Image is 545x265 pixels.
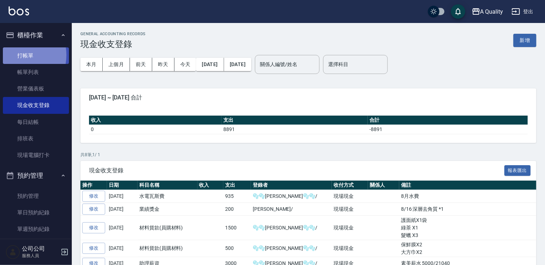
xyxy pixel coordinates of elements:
[223,215,251,240] td: 1500
[89,94,528,101] span: [DATE] ~ [DATE] 合計
[89,167,504,174] span: 現金收支登錄
[504,165,531,176] button: 報表匯出
[251,181,332,190] th: 登錄者
[223,240,251,257] td: 500
[3,204,69,221] a: 單日預約紀錄
[509,5,536,18] button: 登出
[80,181,107,190] th: 操作
[480,7,503,16] div: A Quality
[82,243,105,254] a: 修改
[89,125,222,134] td: 0
[251,240,332,257] td: 🫧🫧[PERSON_NAME]🫧🫧/
[513,37,536,43] a: 新增
[251,215,332,240] td: 🫧🫧[PERSON_NAME]🫧🫧/
[174,58,196,71] button: 今天
[107,181,138,190] th: 日期
[3,166,69,185] button: 預約管理
[3,188,69,204] a: 預約管理
[82,222,105,233] a: 修改
[107,240,138,257] td: [DATE]
[197,181,224,190] th: 收入
[3,130,69,147] a: 排班表
[152,58,174,71] button: 昨天
[138,215,197,240] td: 材料貨款(員購材料)
[3,26,69,45] button: 櫃檯作業
[368,181,399,190] th: 關係人
[504,167,531,173] a: 報表匯出
[332,215,368,240] td: 現場現金
[80,152,536,158] p: 共 8 筆, 1 / 1
[138,240,197,257] td: 材料貨款(員購材料)
[82,191,105,202] a: 修改
[107,203,138,216] td: [DATE]
[9,6,29,15] img: Logo
[3,64,69,80] a: 帳單列表
[196,58,224,71] button: [DATE]
[89,116,222,125] th: 收入
[3,97,69,113] a: 現金收支登錄
[332,181,368,190] th: 收付方式
[3,221,69,237] a: 單週預約紀錄
[130,58,152,71] button: 前天
[223,203,251,216] td: 200
[223,190,251,203] td: 935
[82,204,105,215] a: 修改
[368,116,528,125] th: 合計
[80,39,146,49] h3: 現金收支登錄
[6,245,20,259] img: Person
[138,181,197,190] th: 科目名稱
[332,190,368,203] td: 現場現金
[22,252,59,259] p: 服務人員
[80,58,103,71] button: 本月
[223,181,251,190] th: 支出
[107,215,138,240] td: [DATE]
[469,4,506,19] button: A Quality
[222,125,368,134] td: 8891
[103,58,130,71] button: 上個月
[3,47,69,64] a: 打帳單
[251,190,332,203] td: 🫧🫧[PERSON_NAME]🫧🫧/
[107,190,138,203] td: [DATE]
[513,34,536,47] button: 新增
[368,125,528,134] td: -8891
[332,203,368,216] td: 現場現金
[80,32,146,36] h2: GENERAL ACCOUNTING RECORDS
[3,147,69,163] a: 現場電腦打卡
[332,240,368,257] td: 現場現金
[138,190,197,203] td: 水電瓦斯費
[224,58,251,71] button: [DATE]
[22,245,59,252] h5: 公司公司
[3,114,69,130] a: 每日結帳
[251,203,332,216] td: [PERSON_NAME]/
[451,4,465,19] button: save
[138,203,197,216] td: 業績獎金
[3,80,69,97] a: 營業儀表板
[222,116,368,125] th: 支出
